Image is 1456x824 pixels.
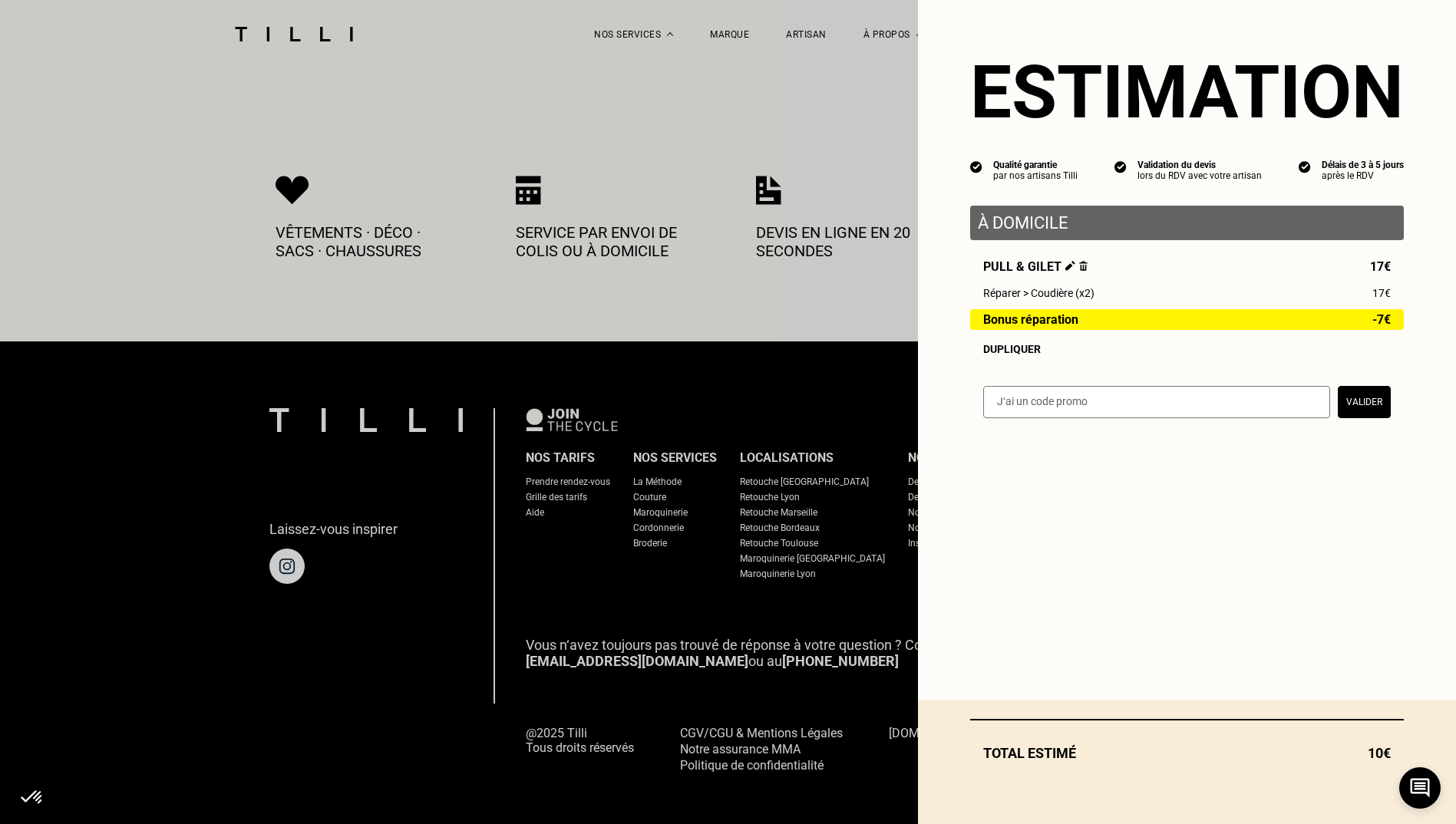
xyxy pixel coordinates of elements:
img: Éditer [1065,261,1075,271]
span: 17€ [1372,287,1391,299]
img: icon list info [970,160,982,173]
div: Dupliquer [983,343,1391,355]
span: 17€ [1370,259,1391,274]
div: Total estimé [970,745,1404,761]
span: Pull & gilet [983,259,1088,274]
span: 10€ [1368,745,1391,761]
span: Réparer > Coudière (x2) [983,287,1094,299]
div: Délais de 3 à 5 jours [1322,160,1404,170]
img: Supprimer [1079,261,1088,271]
div: lors du RDV avec votre artisan [1137,170,1262,181]
p: À domicile [978,213,1396,232]
input: J‘ai un code promo [983,386,1330,418]
div: par nos artisans Tilli [993,170,1078,181]
section: Estimation [970,49,1404,135]
img: icon list info [1114,160,1127,173]
div: Validation du devis [1137,160,1262,170]
div: Qualité garantie [993,160,1078,170]
img: icon list info [1299,160,1311,173]
div: après le RDV [1322,170,1404,181]
span: Bonus réparation [983,313,1078,326]
span: -7€ [1372,313,1391,326]
button: Valider [1338,386,1391,418]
